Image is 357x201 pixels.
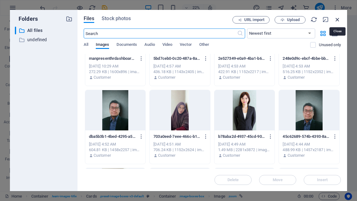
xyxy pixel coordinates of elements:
[27,27,61,34] p: All files
[153,63,206,69] div: [DATE] 4:57 AM
[84,41,88,50] span: All
[153,142,206,147] div: [DATE] 4:51 AM
[218,147,271,153] div: 1.49 MB | 2281x3872 | image/jpeg
[15,36,73,44] div: undefined
[89,142,142,147] div: [DATE] 4:52 AM
[199,41,209,50] span: Other
[218,142,271,147] div: [DATE] 4:49 AM
[89,63,142,69] div: [DATE] 10:29 AM
[96,41,109,50] span: Images
[283,134,330,139] p: 45c62689-574b-4393-8a17-894889e60298-O4IPy0VgjJykSgggnk_eZw.jpg
[223,153,240,158] p: Customer
[283,63,336,69] div: [DATE] 4:53 AM
[244,18,264,22] span: URL import
[162,41,172,50] span: Video
[84,15,95,22] span: Files
[66,15,73,22] i: Create new folder
[102,15,131,22] span: Stock photos
[283,56,330,61] p: 248e0d9c-ebcf-4bbe-bb1e-72809cd44b85-xAhwRFwr1Z0CE9W-Q0ACaA.jpg
[322,16,329,23] i: Minimize
[153,69,206,75] div: 436.18 KB | 1143x2405 | image/jpeg
[84,28,237,38] input: Search
[153,147,206,153] div: 706.24 KB | 1152x2624 | image/jpeg
[287,18,300,22] span: Upload
[144,41,155,50] span: Audio
[94,153,111,158] p: Customer
[117,41,137,50] span: Documents
[223,75,240,80] p: Customer
[180,41,192,50] span: Vector
[218,134,265,139] p: b78aba2d-4937-45cd-90d4-a73382aa9aa1-nfGgZhMzRWrp47UP6YoHXw.jpg
[27,36,61,43] p: undefined
[218,56,265,61] p: 2e527349-e0a9-4ba1-b646-626f5ec19105-PfqtfedqrlxfukU5cY6O_w.jpg
[283,69,336,75] div: 516.25 KB | 1152x2352 | image/jpeg
[283,147,336,153] div: 488.99 KB | 1457x2187 | image/jpeg
[275,16,306,24] button: Upload
[158,153,175,158] p: Customer
[89,69,142,75] div: 272.29 KB | 1600x896 | image/jpeg
[218,69,271,75] div: 422.91 KB | 1152x2217 | image/jpeg
[89,134,136,139] p: dba5b3b1-4bed-4295-a55c-f19386464a8f-qjiw26y_9-k0UEBtTyfivw.jpg
[158,75,175,80] p: Customer
[153,56,201,61] p: 5bd7ceb0-0c20-487a-8a0b-5f2ad60122ec-44HifqMgitKI5BPVYsqw2Q.jpg
[89,147,142,153] div: 604.81 KB | 1458x2257 | image/jpeg
[288,153,305,158] p: Customer
[15,27,16,34] div: ​
[319,42,341,48] p: Displays only files that are not in use on the website. Files added during this session can still...
[311,16,317,23] i: Reload
[153,134,201,139] p: 703a0eed-7eee-466c-b1fb-3baf7e67fd14-7F9-NRhMKrsj3htkrXPmHA.jpg
[283,142,336,147] div: [DATE] 4:44 AM
[218,63,271,69] div: [DATE] 4:53 AM
[288,75,305,80] p: Customer
[232,16,270,24] button: URL import
[89,56,136,61] p: manpresenthrdashboard-tP5PL6zGOGznhf91iUFOtw.jpg
[15,15,38,23] p: Folders
[94,75,111,80] p: Customer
